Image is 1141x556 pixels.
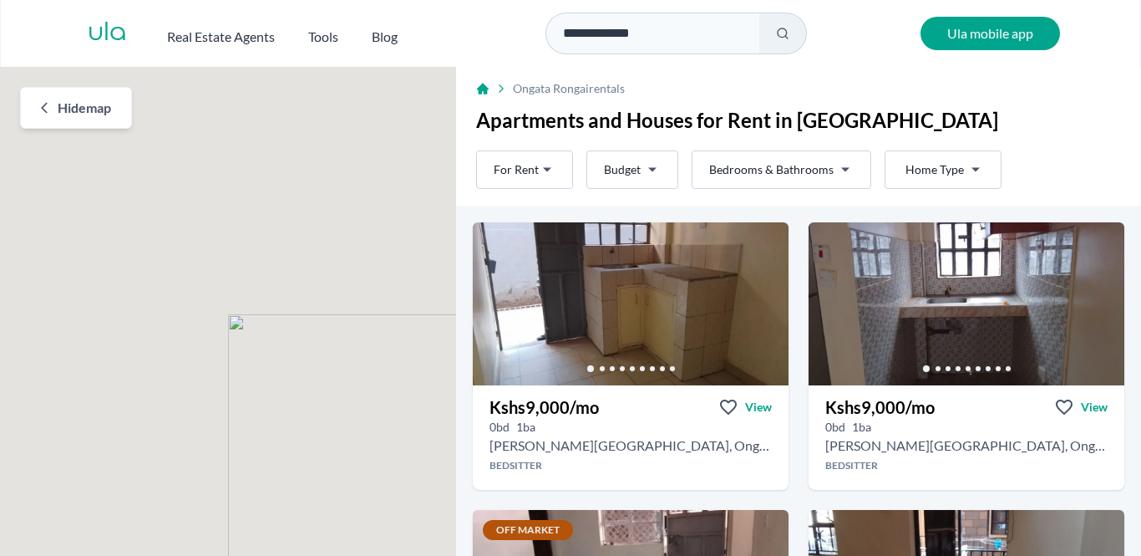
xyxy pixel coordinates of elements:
[372,20,398,47] a: Blog
[489,419,510,436] h5: 0 bedrooms
[308,20,338,47] button: Tools
[745,399,772,416] span: View
[58,98,111,118] span: Hide map
[825,395,935,419] h3: Kshs 9,000 /mo
[473,459,789,472] h4: Bedsitter
[483,520,573,540] span: Off Market
[586,150,678,189] button: Budget
[372,27,398,47] h2: Blog
[825,436,1108,456] h2: Bedsitter for rent in Ongata Rongai - Kshs 9,000/mo -Tosha Rongai Petrol Station, Nairobi, Kenya,...
[489,436,772,456] h2: Bedsitter for rent in Ongata Rongai - Kshs 9,000/mo -Tosha Rongai Petrol Station, Nairobi, Kenya,...
[494,161,539,178] span: For Rent
[489,395,599,419] h3: Kshs 9,000 /mo
[476,107,1121,134] h1: Apartments and Houses for Rent in [GEOGRAPHIC_DATA]
[809,385,1124,490] a: Kshs9,000/moViewView property in detail0bd 1ba [PERSON_NAME][GEOGRAPHIC_DATA], Ongata RongaiBedsi...
[167,20,275,47] button: Real Estate Agents
[1081,399,1108,416] span: View
[692,150,871,189] button: Bedrooms & Bathrooms
[516,419,535,436] h5: 1 bathrooms
[604,161,641,178] span: Budget
[88,18,127,48] a: ula
[308,27,338,47] h2: Tools
[809,459,1124,472] h4: Bedsitter
[473,385,789,490] a: Kshs9,000/moViewView property in detail0bd 1ba [PERSON_NAME][GEOGRAPHIC_DATA], Ongata RongaiBedsi...
[885,150,1002,189] button: Home Type
[709,161,834,178] span: Bedrooms & Bathrooms
[852,419,871,436] h5: 1 bathrooms
[473,222,789,385] img: Bedsitter for rent - Kshs 9,000/mo - in Ongata Rongai around Tosha Rongai Petrol Station, Nairobi...
[476,150,573,189] button: For Rent
[920,17,1060,50] a: Ula mobile app
[825,419,845,436] h5: 0 bedrooms
[905,161,964,178] span: Home Type
[809,222,1124,385] img: Bedsitter for rent - Kshs 9,000/mo - in Ongata Rongai Tosha Rongai Petrol Station, Nairobi, Kenya...
[167,20,431,47] nav: Main
[167,27,275,47] h2: Real Estate Agents
[513,80,625,97] span: Ongata Rongai rentals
